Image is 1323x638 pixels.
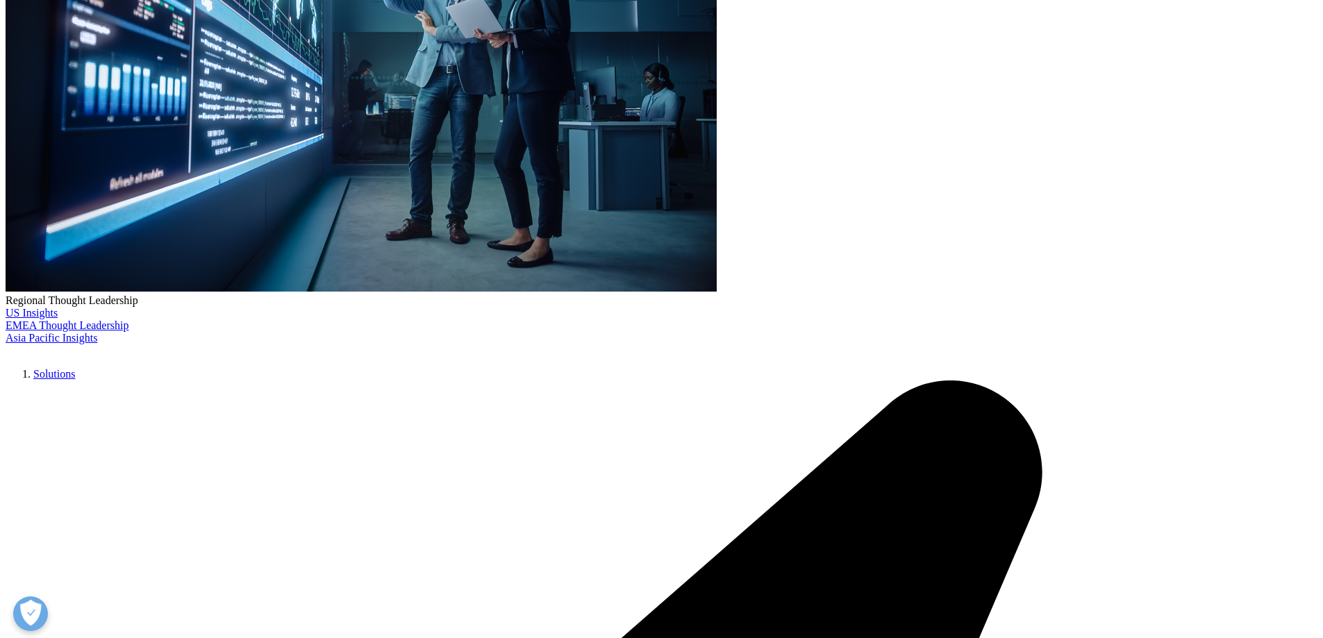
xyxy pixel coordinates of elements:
[6,294,1317,307] div: Regional Thought Leadership
[13,596,48,631] button: Open Preferences
[6,332,97,344] a: Asia Pacific Insights
[33,368,75,380] a: Solutions
[6,319,128,331] a: EMEA Thought Leadership
[6,307,58,319] a: US Insights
